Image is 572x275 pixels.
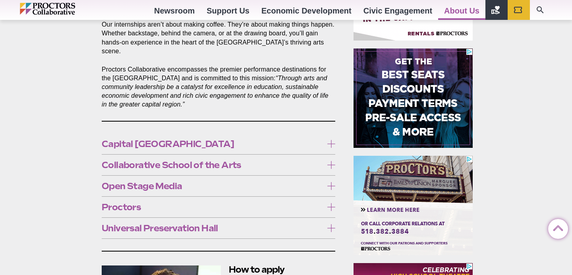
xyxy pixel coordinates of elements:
[354,48,473,148] iframe: Advertisement
[102,224,323,232] span: Universal Preservation Hall
[102,182,323,190] span: Open Stage Media
[102,203,323,211] span: Proctors
[102,20,335,55] p: Our internships aren’t about making coffee. They’re about making things happen. Whether backstage...
[548,219,564,235] a: Back to Top
[20,3,109,15] img: Proctors logo
[354,156,473,255] iframe: Advertisement
[102,161,323,169] span: Collaborative School of the Arts
[102,139,323,148] span: Capital [GEOGRAPHIC_DATA]
[102,65,335,109] p: Proctors Collaborative encompasses the premier performance destinations for the [GEOGRAPHIC_DATA]...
